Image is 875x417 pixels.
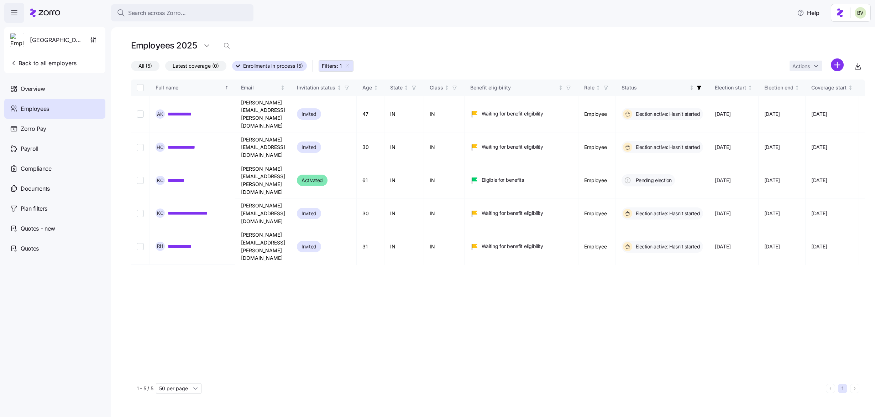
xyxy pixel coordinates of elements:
[764,177,780,184] span: [DATE]
[137,210,144,217] input: Select record 4
[578,133,616,162] td: Employee
[578,162,616,199] td: Employee
[157,211,164,216] span: K C
[715,84,746,92] div: Election start
[384,79,424,96] th: StateNot sorted
[384,133,424,162] td: IN
[21,184,50,193] span: Documents
[482,176,524,184] span: Eligible for benefits
[811,84,847,92] div: Coverage start
[138,61,152,71] span: All (5)
[634,177,672,184] span: Pending election
[357,96,384,133] td: 47
[622,84,688,92] div: Status
[4,238,105,258] a: Quotes
[634,110,700,118] span: Election active: Hasn't started
[10,59,77,67] span: Back to all employers
[137,84,144,91] input: Select all records
[157,145,164,150] span: H C
[811,144,827,151] span: [DATE]
[689,85,694,90] div: Not sorted
[764,110,780,118] span: [DATE]
[465,79,578,96] th: Benefit eligibilityNot sorted
[424,133,465,162] td: IN
[235,133,291,162] td: [PERSON_NAME][EMAIL_ADDRESS][DOMAIN_NAME]
[21,124,46,133] span: Zorro Pay
[715,177,730,184] span: [DATE]
[157,244,163,249] span: R H
[150,79,235,96] th: Full nameSorted ascending
[362,84,372,92] div: Age
[235,96,291,133] td: [PERSON_NAME][EMAIL_ADDRESS][PERSON_NAME][DOMAIN_NAME]
[596,85,601,90] div: Not sorted
[137,144,144,151] input: Select record 2
[430,84,443,92] div: Class
[373,85,378,90] div: Not sorted
[224,85,229,90] div: Sorted ascending
[634,144,700,151] span: Election active: Hasn't started
[302,209,316,218] span: Invited
[850,384,859,393] button: Next page
[21,204,47,213] span: Plan filters
[297,84,335,92] div: Invitation status
[578,79,616,96] th: RoleNot sorted
[584,84,594,92] div: Role
[157,112,163,117] span: A K
[444,85,449,90] div: Not sorted
[21,84,45,93] span: Overview
[357,133,384,162] td: 30
[424,199,465,228] td: IN
[21,144,38,153] span: Payroll
[21,164,52,173] span: Compliance
[280,85,285,90] div: Not sorted
[357,162,384,199] td: 61
[357,79,384,96] th: AgeNot sorted
[424,162,465,199] td: IN
[715,210,730,217] span: [DATE]
[831,58,844,71] svg: add icon
[838,384,847,393] button: 1
[634,210,700,217] span: Election active: Hasn't started
[30,36,81,45] span: [GEOGRAPHIC_DATA]
[790,61,822,71] button: Actions
[302,242,316,251] span: Invited
[792,64,810,69] span: Actions
[384,199,424,228] td: IN
[424,228,465,265] td: IN
[322,62,342,69] span: Filters: 1
[855,7,866,19] img: 676487ef2089eb4995defdc85707b4f5
[157,178,164,182] span: K C
[715,110,730,118] span: [DATE]
[4,119,105,139] a: Zorro Pay
[806,79,859,96] th: Coverage startNot sorted
[302,143,316,151] span: Invited
[404,85,409,90] div: Not sorted
[759,79,806,96] th: Election endNot sorted
[302,176,323,185] span: Activated
[21,224,55,233] span: Quotes - new
[241,84,279,92] div: Email
[797,9,819,17] span: Help
[319,60,353,72] button: Filters: 1
[384,96,424,133] td: IN
[4,199,105,218] a: Plan filters
[173,61,219,71] span: Latest coverage (0)
[424,96,465,133] td: IN
[111,4,253,21] button: Search across Zorro...
[243,61,303,71] span: Enrollments in process (5)
[811,110,827,118] span: [DATE]
[235,162,291,199] td: [PERSON_NAME][EMAIL_ADDRESS][PERSON_NAME][DOMAIN_NAME]
[131,40,197,51] h1: Employees 2025
[4,139,105,159] a: Payroll
[235,199,291,228] td: [PERSON_NAME][EMAIL_ADDRESS][DOMAIN_NAME]
[4,79,105,99] a: Overview
[4,218,105,238] a: Quotes - new
[482,110,543,117] span: Waiting for benefit eligibility
[709,79,759,96] th: Election startNot sorted
[616,79,709,96] th: StatusNot sorted
[470,84,557,92] div: Benefit eligibility
[337,85,342,90] div: Not sorted
[235,79,291,96] th: EmailNot sorted
[156,84,223,92] div: Full name
[764,84,793,92] div: Election end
